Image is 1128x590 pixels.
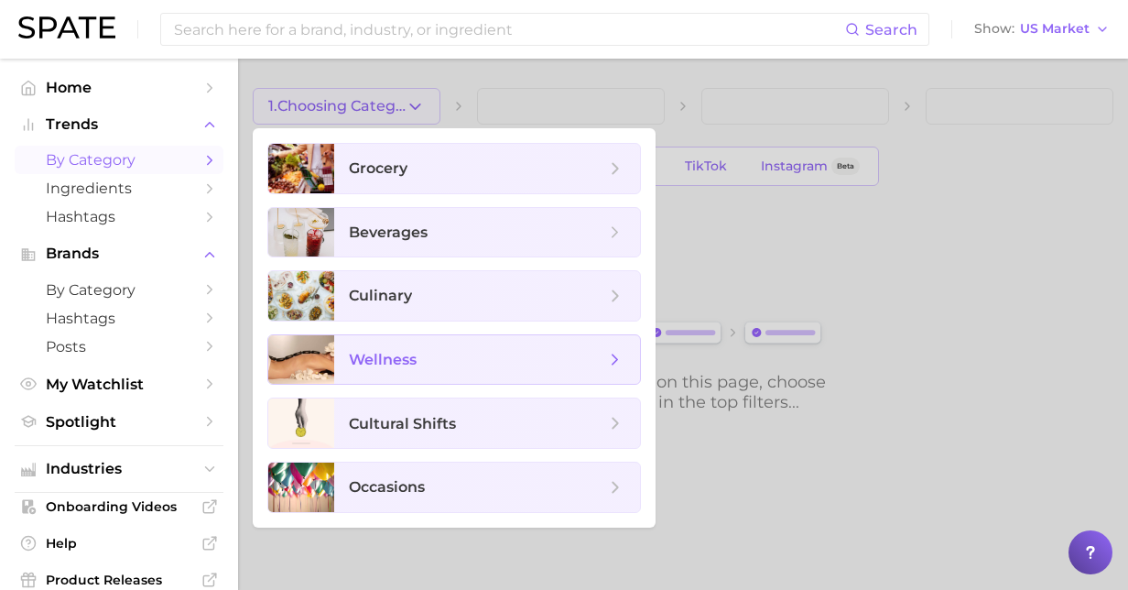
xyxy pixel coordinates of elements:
a: Posts [15,333,223,361]
button: Brands [15,240,223,268]
button: ShowUS Market [970,17,1114,41]
a: Hashtags [15,202,223,231]
span: Spotlight [46,413,192,431]
span: occasions [349,478,425,496]
span: My Watchlist [46,376,192,393]
a: Ingredients [15,174,223,202]
span: Ingredients [46,180,192,197]
span: beverages [349,224,428,241]
span: Product Releases [46,572,192,588]
span: Home [46,79,192,96]
a: My Watchlist [15,370,223,399]
ul: 1.Choosing Category [253,128,656,528]
span: Hashtags [46,310,192,327]
span: Industries [46,461,192,477]
button: Trends [15,111,223,138]
a: by Category [15,276,223,304]
span: Posts [46,338,192,355]
span: Brands [46,246,192,262]
span: Hashtags [46,208,192,225]
span: Onboarding Videos [46,498,192,515]
span: by Category [46,151,192,169]
span: Search [865,21,917,38]
a: Home [15,73,223,102]
span: cultural shifts [349,415,456,432]
img: SPATE [18,16,115,38]
button: Industries [15,455,223,483]
span: Show [974,24,1014,34]
span: wellness [349,351,417,368]
span: by Category [46,281,192,299]
input: Search here for a brand, industry, or ingredient [172,14,845,45]
a: Help [15,530,223,557]
a: Hashtags [15,304,223,333]
a: by Category [15,146,223,174]
span: Trends [46,116,192,133]
a: Onboarding Videos [15,493,223,520]
span: grocery [349,159,407,177]
span: US Market [1020,24,1090,34]
a: Spotlight [15,408,223,436]
span: Help [46,535,192,552]
span: culinary [349,287,412,304]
